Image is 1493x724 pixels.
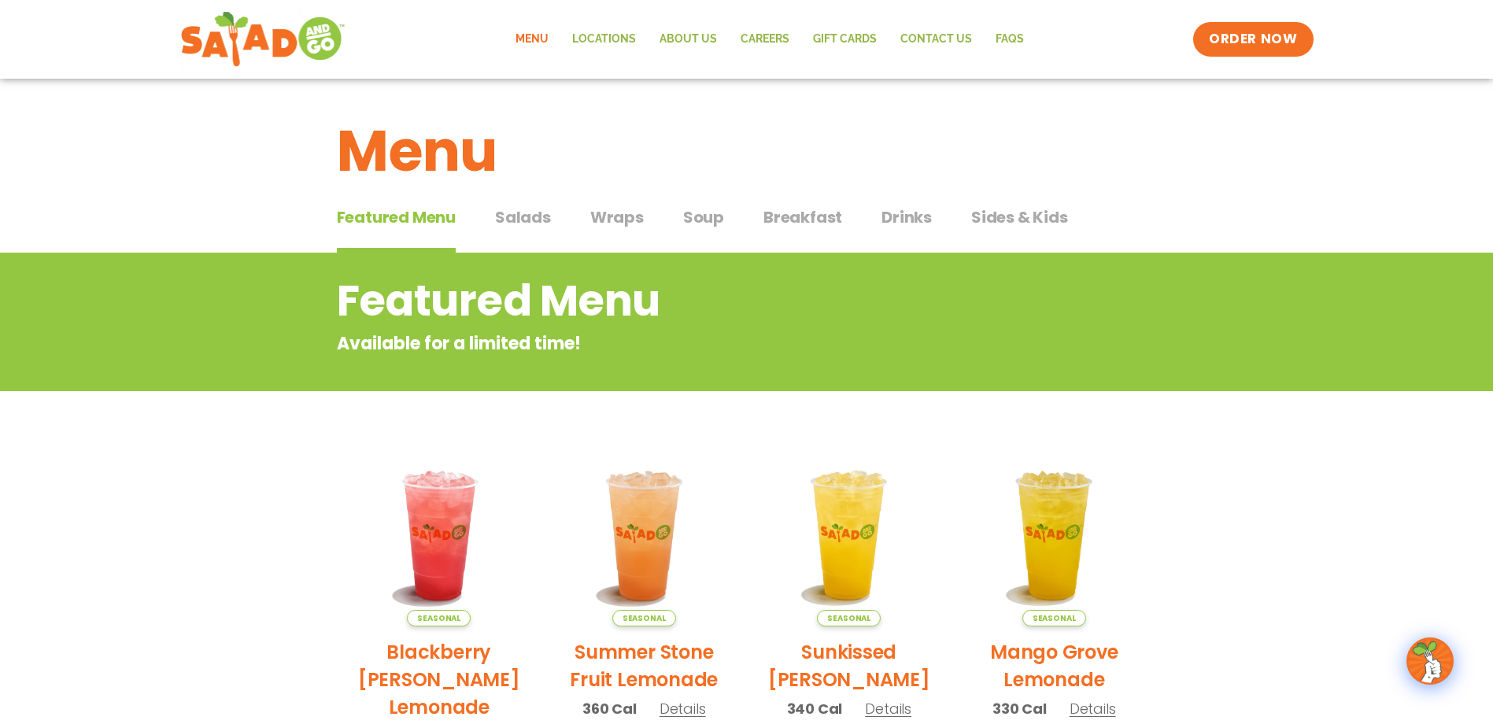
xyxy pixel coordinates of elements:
h1: Menu [337,109,1157,194]
span: Soup [683,205,724,229]
span: Wraps [590,205,644,229]
span: 330 Cal [992,698,1047,719]
span: Featured Menu [337,205,456,229]
div: Tabbed content [337,200,1157,253]
span: Salads [495,205,551,229]
img: Product photo for Sunkissed Yuzu Lemonade [759,445,941,626]
img: Product photo for Mango Grove Lemonade [963,445,1145,626]
span: Seasonal [612,610,676,626]
img: new-SAG-logo-768×292 [180,8,346,71]
a: Careers [729,21,801,57]
span: Breakfast [763,205,842,229]
span: 340 Cal [787,698,843,719]
h2: Blackberry [PERSON_NAME] Lemonade [349,638,530,721]
span: Details [1070,699,1116,718]
a: Menu [504,21,560,57]
img: Product photo for Summer Stone Fruit Lemonade [553,445,735,626]
a: GIFT CARDS [801,21,889,57]
a: ORDER NOW [1193,22,1313,57]
span: Drinks [881,205,932,229]
a: Contact Us [889,21,984,57]
span: Details [660,699,706,718]
span: Seasonal [817,610,881,626]
span: 360 Cal [582,698,637,719]
nav: Menu [504,21,1036,57]
span: Details [865,699,911,718]
p: Available for a limited time! [337,331,1030,356]
span: Sides & Kids [971,205,1068,229]
span: ORDER NOW [1209,30,1297,49]
img: wpChatIcon [1408,639,1452,683]
span: Seasonal [407,610,471,626]
h2: Featured Menu [337,269,1030,333]
a: FAQs [984,21,1036,57]
a: About Us [648,21,729,57]
span: Seasonal [1022,610,1086,626]
a: Locations [560,21,648,57]
h2: Sunkissed [PERSON_NAME] [759,638,941,693]
img: Product photo for Blackberry Bramble Lemonade [349,445,530,626]
h2: Mango Grove Lemonade [963,638,1145,693]
h2: Summer Stone Fruit Lemonade [553,638,735,693]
